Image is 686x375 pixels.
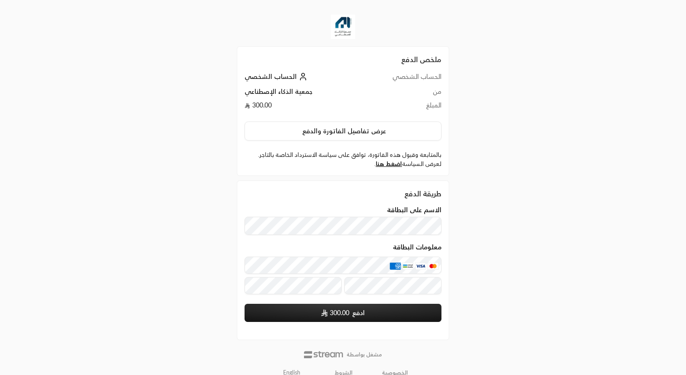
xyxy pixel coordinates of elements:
span: 300.00 [330,308,349,317]
div: طريقة الدفع [245,188,441,199]
a: الحساب الشخصي [245,73,309,80]
img: AMEX [390,263,401,270]
td: من [359,87,441,101]
img: Company Logo [331,15,355,39]
img: Visa [415,263,426,270]
input: رمز التحقق CVC [344,277,441,294]
p: مشغل بواسطة [347,351,382,358]
label: الاسم على البطاقة [387,206,441,214]
button: ادفع SAR300.00 [245,304,441,322]
td: 300.00 [245,101,359,114]
div: الاسم على البطاقة [245,206,441,235]
div: معلومات البطاقة [245,244,441,297]
img: SAR [321,309,328,317]
span: الحساب الشخصي [245,73,297,80]
a: اضغط هنا [376,160,402,167]
img: MasterCard [427,263,438,270]
legend: معلومات البطاقة [393,244,441,251]
td: جمعية الذكاء الإصطناعي [245,87,359,101]
input: بطاقة ائتمانية [245,257,441,274]
img: MADA [402,263,413,270]
button: عرض تفاصيل الفاتورة والدفع [245,122,441,141]
label: بالمتابعة وقبول هذه الفاتورة، توافق على سياسة الاسترداد الخاصة بالتاجر. لعرض السياسة . [245,151,441,168]
h2: ملخص الدفع [245,54,441,65]
input: تاريخ الانتهاء [245,277,342,294]
td: الحساب الشخصي [359,72,441,87]
td: المبلغ [359,101,441,114]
